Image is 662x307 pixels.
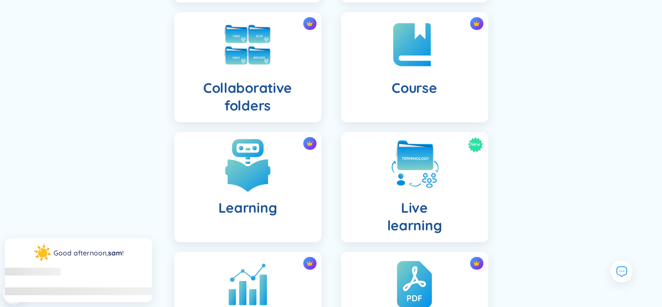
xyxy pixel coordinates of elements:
[108,249,122,257] a: sam
[470,137,480,152] span: New
[473,260,480,267] img: crown icon
[182,79,314,114] h4: Collaborative folders
[53,249,108,257] span: Good afternoon ,
[306,20,313,27] img: crown icon
[392,79,437,97] h4: Course
[218,199,277,217] h4: Learning
[306,140,313,147] img: crown icon
[331,132,498,242] a: NewLivelearning
[53,248,124,258] div: !
[473,20,480,27] img: crown icon
[387,199,442,234] h4: Live learning
[306,260,313,267] img: crown icon
[164,132,331,242] a: crown iconLearning
[164,12,331,122] a: crown iconCollaborative folders
[331,12,498,122] a: crown iconCourse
